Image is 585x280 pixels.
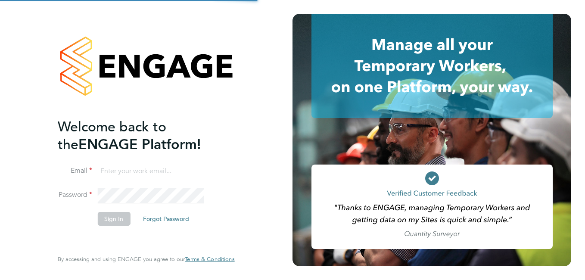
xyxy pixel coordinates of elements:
button: Forgot Password [136,212,196,226]
span: Terms & Conditions [185,255,234,263]
a: Terms & Conditions [185,256,234,263]
input: Enter your work email... [97,164,204,179]
label: Password [58,190,92,199]
span: By accessing and using ENGAGE you agree to our [58,255,234,263]
h2: ENGAGE Platform! [58,118,226,153]
span: Welcome back to the [58,118,166,153]
label: Email [58,166,92,175]
button: Sign In [97,212,130,226]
